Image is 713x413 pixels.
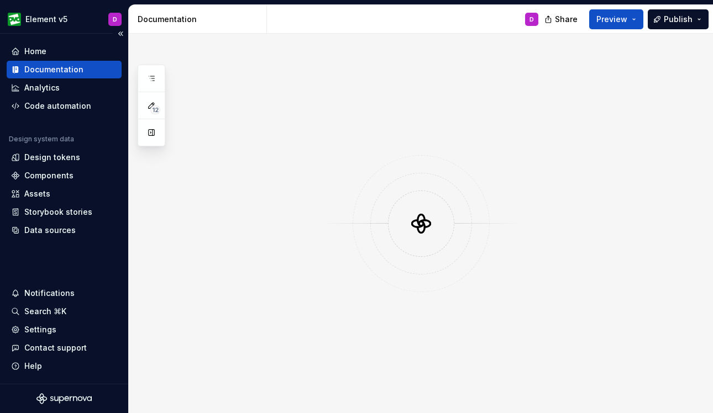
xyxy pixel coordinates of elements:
[36,393,92,404] svg: Supernova Logo
[8,13,21,26] img: a1163231-533e-497d-a445-0e6f5b523c07.png
[9,135,74,144] div: Design system data
[113,15,117,24] div: D
[113,26,128,41] button: Collapse sidebar
[7,167,122,184] a: Components
[25,14,67,25] div: Element v5
[24,306,66,317] div: Search ⌘K
[648,9,709,29] button: Publish
[664,14,693,25] span: Publish
[7,284,122,302] button: Notifications
[24,188,50,199] div: Assets
[589,9,643,29] button: Preview
[24,100,91,112] div: Code automation
[7,149,122,166] a: Design tokens
[24,46,46,57] div: Home
[539,9,585,29] button: Share
[138,14,262,25] div: Documentation
[150,105,160,114] span: 12
[7,79,122,97] a: Analytics
[24,361,42,372] div: Help
[7,357,122,375] button: Help
[7,43,122,60] a: Home
[24,342,87,353] div: Contact support
[7,339,122,357] button: Contact support
[7,303,122,320] button: Search ⌘K
[7,97,122,115] a: Code automation
[7,203,122,221] a: Storybook stories
[555,14,578,25] span: Share
[7,185,122,203] a: Assets
[7,321,122,338] a: Settings
[24,225,76,236] div: Data sources
[529,15,534,24] div: D
[596,14,627,25] span: Preview
[7,221,122,239] a: Data sources
[24,324,56,335] div: Settings
[7,61,122,78] a: Documentation
[24,64,83,75] div: Documentation
[24,206,92,218] div: Storybook stories
[24,288,75,299] div: Notifications
[2,7,126,31] button: Element v5D
[24,82,60,93] div: Analytics
[24,152,80,163] div: Design tokens
[24,170,74,181] div: Components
